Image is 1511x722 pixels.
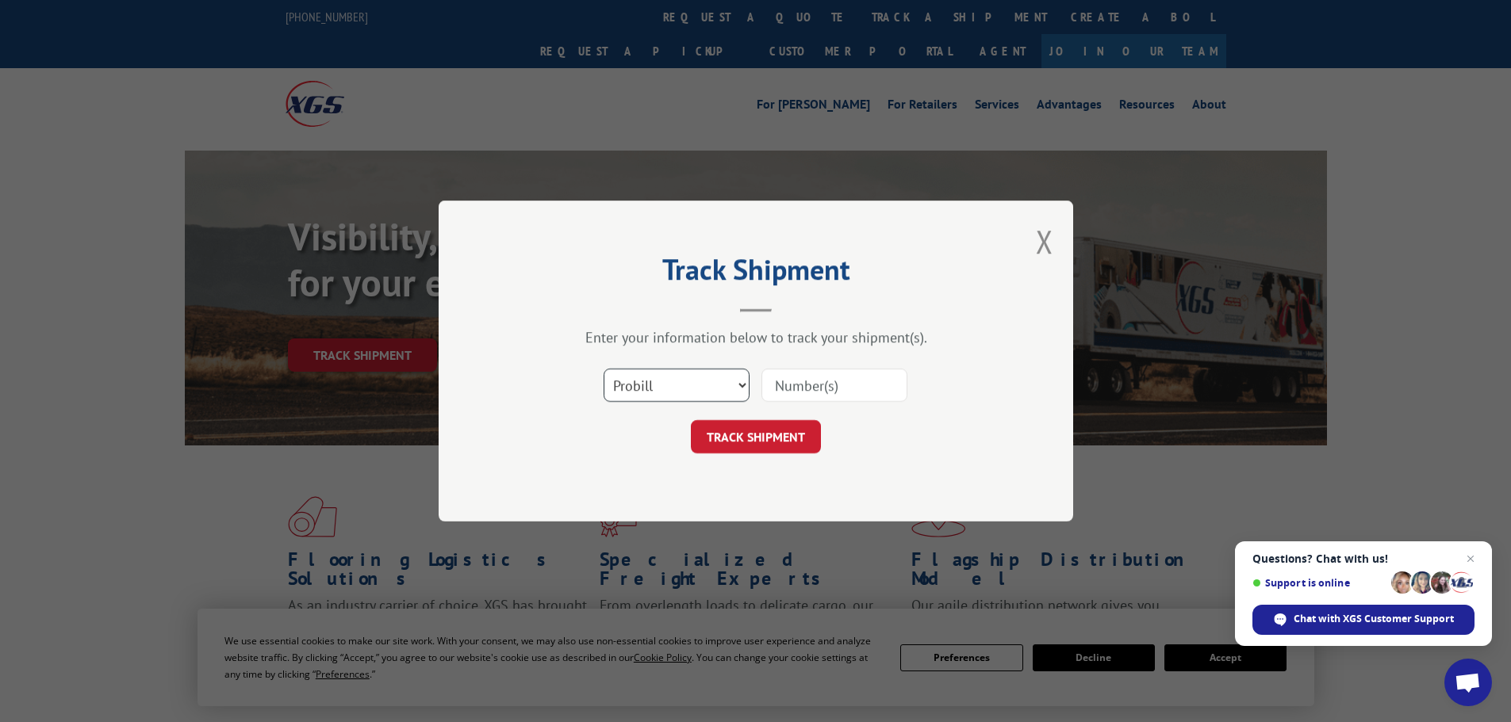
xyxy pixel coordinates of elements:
[761,369,907,402] input: Number(s)
[691,420,821,453] button: TRACK SHIPMENT
[1252,577,1386,589] span: Support is online
[518,328,994,346] div: Enter your information below to track your shipment(s).
[1461,549,1480,568] span: Close chat
[1252,605,1475,635] div: Chat with XGS Customer Support
[518,258,994,288] h2: Track Shipment
[1294,612,1454,626] span: Chat with XGS Customer Support
[1444,659,1492,706] div: Open chat
[1036,220,1053,262] button: Close modal
[1252,552,1475,565] span: Questions? Chat with us!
